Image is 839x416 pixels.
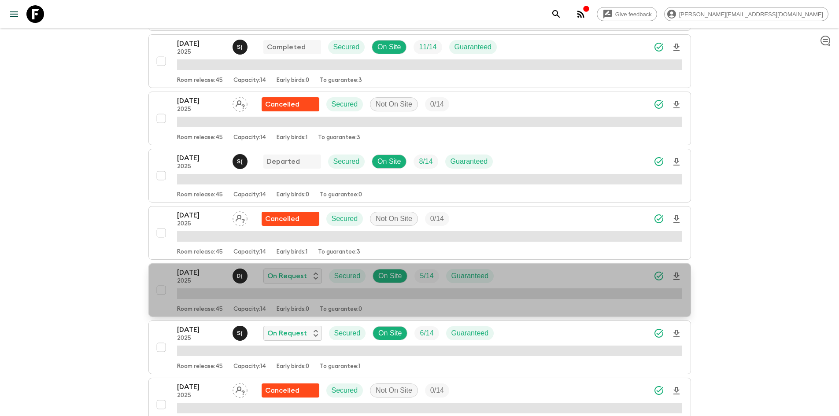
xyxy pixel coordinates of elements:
p: [DATE] [177,96,225,106]
p: S ( [237,330,243,337]
p: Secured [332,214,358,224]
p: Cancelled [265,214,299,224]
div: On Site [373,326,407,340]
p: [DATE] [177,267,225,278]
p: 2025 [177,49,225,56]
p: Early birds: 0 [277,363,309,370]
div: Not On Site [370,97,418,111]
button: [DATE]2025Shandy (Putu) Sandhi Astra JuniawanOn RequestSecuredOn SiteTrip FillGuaranteedRoom rele... [148,320,691,374]
div: Not On Site [370,212,418,226]
span: Assign pack leader [233,214,248,221]
span: [PERSON_NAME][EMAIL_ADDRESS][DOMAIN_NAME] [674,11,828,18]
div: Secured [326,97,363,111]
p: Room release: 45 [177,363,223,370]
button: [DATE]2025Shandy (Putu) Sandhi Astra JuniawanCompletedSecuredOn SiteTrip FillGuaranteedRoom relea... [148,34,691,88]
p: Capacity: 14 [233,134,266,141]
div: Flash Pack cancellation [262,97,319,111]
span: Assign pack leader [233,99,248,107]
div: Secured [326,383,363,398]
span: Assign pack leader [233,386,248,393]
p: Cancelled [265,99,299,110]
p: Not On Site [376,385,412,396]
p: 8 / 14 [419,156,432,167]
svg: Download Onboarding [671,99,682,110]
svg: Synced Successfully [654,99,664,110]
div: On Site [372,40,407,54]
div: Secured [329,326,366,340]
p: 2025 [177,163,225,170]
svg: Download Onboarding [671,386,682,396]
div: Trip Fill [425,97,449,111]
p: Early birds: 0 [277,306,309,313]
div: Secured [328,40,365,54]
div: Not On Site [370,383,418,398]
p: 2025 [177,278,225,285]
p: On Site [377,42,401,52]
div: Secured [326,212,363,226]
span: Give feedback [610,11,657,18]
svg: Download Onboarding [671,157,682,167]
span: Shandy (Putu) Sandhi Astra Juniawan [233,328,249,335]
p: Not On Site [376,214,412,224]
button: [DATE]2025Shandy (Putu) Sandhi Astra JuniawanDepartedSecuredOn SiteTrip FillGuaranteedRoom releas... [148,149,691,202]
p: On Request [267,328,307,339]
p: To guarantee: 3 [320,77,362,84]
p: Capacity: 14 [233,306,266,313]
button: search adventures [547,5,565,23]
svg: Synced Successfully [654,156,664,167]
button: S( [233,326,249,341]
p: Departed [267,156,300,167]
span: Dedi (Komang) Wardana [233,271,249,278]
p: 5 / 14 [420,271,433,281]
div: [PERSON_NAME][EMAIL_ADDRESS][DOMAIN_NAME] [664,7,828,21]
p: [DATE] [177,382,225,392]
div: Trip Fill [414,40,442,54]
p: Room release: 45 [177,306,223,313]
p: Not On Site [376,99,412,110]
p: Capacity: 14 [233,77,266,84]
p: Secured [334,328,361,339]
div: On Site [373,269,407,283]
p: [DATE] [177,210,225,221]
svg: Synced Successfully [654,42,664,52]
p: Capacity: 14 [233,363,266,370]
svg: Synced Successfully [654,385,664,396]
svg: Download Onboarding [671,328,682,339]
p: Room release: 45 [177,134,223,141]
p: Completed [267,42,306,52]
p: Room release: 45 [177,77,223,84]
div: Secured [328,155,365,169]
p: [DATE] [177,153,225,163]
p: On Request [267,271,307,281]
div: Flash Pack cancellation [262,383,319,398]
svg: Synced Successfully [654,328,664,339]
span: Shandy (Putu) Sandhi Astra Juniawan [233,157,249,164]
p: Guaranteed [451,156,488,167]
p: Secured [334,271,361,281]
p: Early birds: 0 [277,191,309,199]
button: D( [233,269,249,283]
p: 2025 [177,106,225,113]
p: To guarantee: 1 [320,363,360,370]
p: Secured [332,99,358,110]
p: Capacity: 14 [233,191,266,199]
div: Trip Fill [414,269,439,283]
p: 0 / 14 [430,99,444,110]
div: Flash Pack cancellation [262,212,319,226]
svg: Synced Successfully [654,271,664,281]
p: Early birds: 1 [277,249,307,256]
p: On Site [377,156,401,167]
p: 0 / 14 [430,214,444,224]
p: Guaranteed [451,328,489,339]
button: [DATE]2025Assign pack leaderFlash Pack cancellationSecuredNot On SiteTrip FillRoom release:45Capa... [148,92,691,145]
p: [DATE] [177,324,225,335]
p: Cancelled [265,385,299,396]
p: To guarantee: 3 [318,134,360,141]
p: Secured [333,42,360,52]
button: [DATE]2025Assign pack leaderFlash Pack cancellationSecuredNot On SiteTrip FillRoom release:45Capa... [148,206,691,260]
p: Secured [333,156,360,167]
p: [DATE] [177,38,225,49]
a: Give feedback [597,7,657,21]
div: Trip Fill [425,212,449,226]
p: 2025 [177,392,225,399]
